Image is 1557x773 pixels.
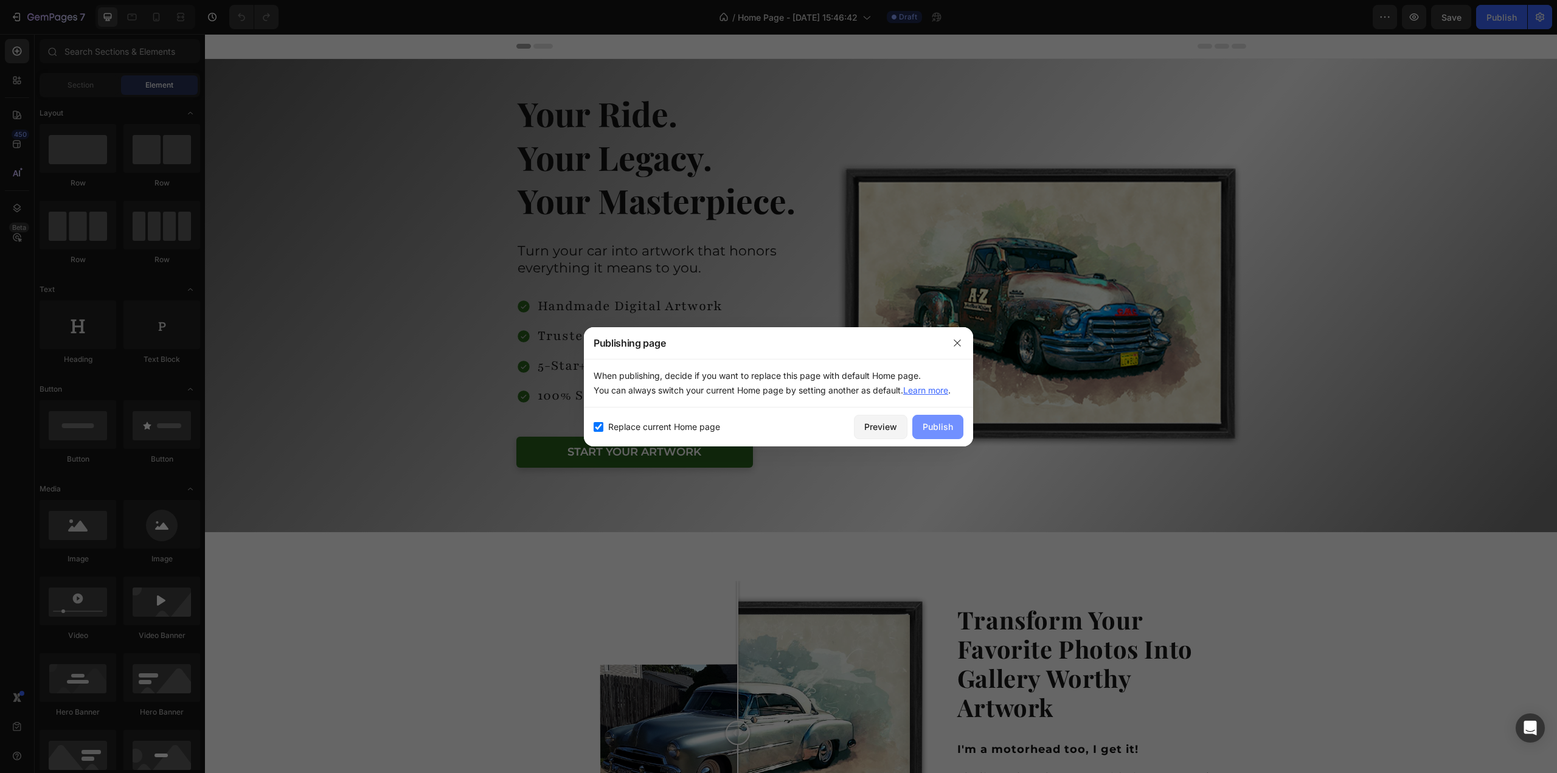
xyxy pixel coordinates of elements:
p: When publishing, decide if you want to replace this page with default Home page. You can always s... [594,369,963,398]
img: gempages_576581595402601034-793a859d-a8c0-47a6-b1b9-c8560a2e6984.png [626,117,1041,425]
button: Publish [912,415,963,439]
p: Start your artwork [362,411,496,425]
a: Learn more [903,385,948,395]
span: 100% satisfaction guarantee [333,353,528,370]
h2: Your Ride. Your Legacy. Your Masterpiece. [311,57,608,190]
div: Preview [864,420,897,433]
span: Replace current Home page [608,420,720,434]
strong: I'm a motorhead too, I get it! [752,709,934,722]
button: Preview [854,415,907,439]
span: handmade digital artwork [333,263,517,281]
h2: Transform Your Favorite Photos Into Gallery Worthy Artwork [751,570,1027,689]
p: Turn your car into artwork that honors everything it means to you. [313,209,606,243]
span: trusted by collectors [333,293,482,311]
div: Publish [923,420,953,433]
button: <p>Start your artwork</p> [311,403,548,434]
div: Open Intercom Messenger [1516,713,1545,743]
div: Publishing page [584,327,941,359]
span: 5-star+ reviews [333,323,442,341]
